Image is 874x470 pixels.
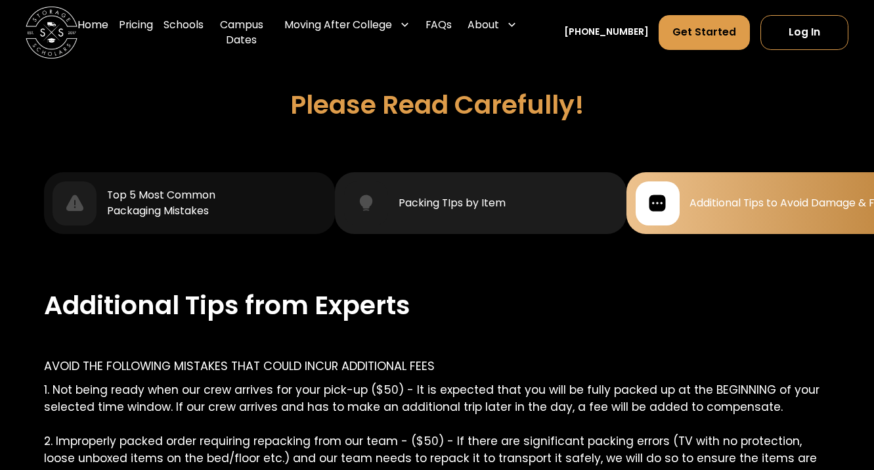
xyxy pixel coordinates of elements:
[164,7,204,59] a: Schools
[214,7,269,59] a: Campus Dates
[399,195,506,211] div: Packing TIps by Item
[468,17,499,33] div: About
[119,7,153,59] a: Pricing
[659,15,749,50] a: Get Started
[44,286,410,325] div: Additional Tips from Experts
[564,26,649,39] a: [PHONE_NUMBER]
[44,358,831,375] p: Avoid the following mistakes that could incur additional fees
[760,15,848,50] a: Log In
[290,89,584,120] h3: Please Read Carefully!
[462,7,522,43] div: About
[77,7,108,59] a: Home
[279,7,415,43] div: Moving After College
[26,7,77,59] a: home
[26,7,77,59] img: Storage Scholars main logo
[426,7,452,59] a: FAQs
[284,17,392,33] div: Moving After College
[107,187,215,218] div: Top 5 Most Common Packaging Mistakes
